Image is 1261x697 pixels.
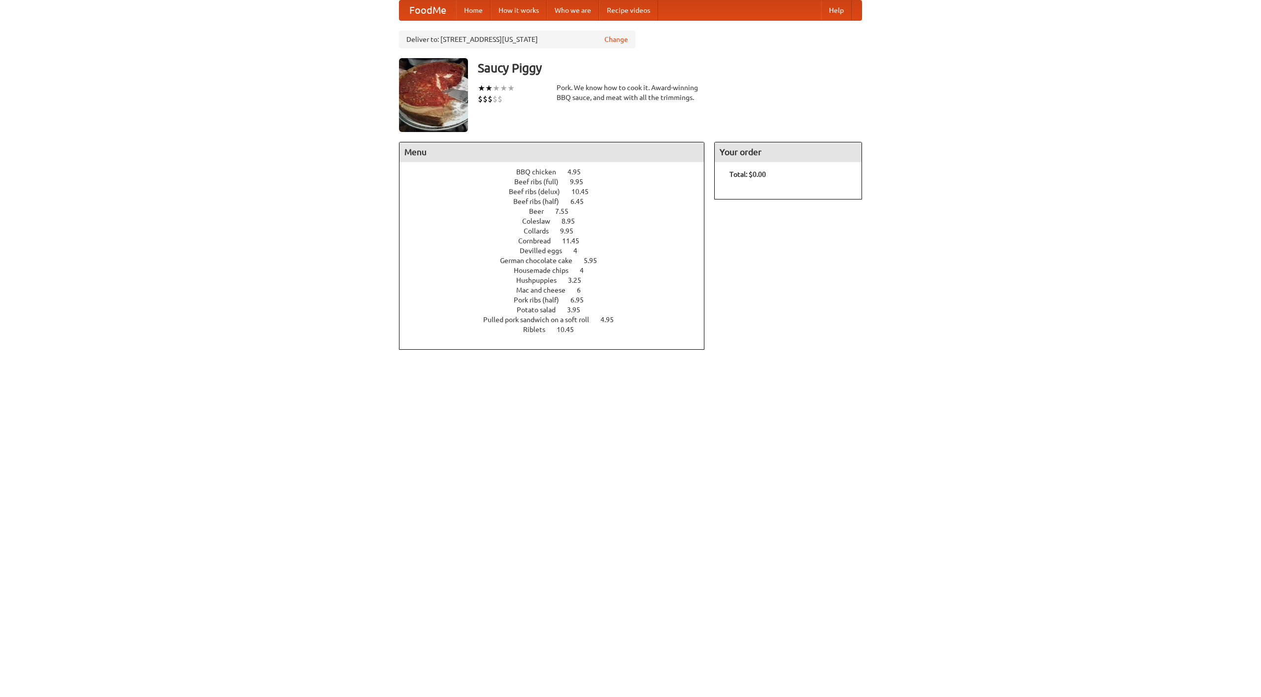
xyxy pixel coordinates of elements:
a: Riblets 10.45 [523,326,592,333]
li: $ [478,94,483,104]
a: Who we are [547,0,599,20]
span: Collards [524,227,559,235]
span: BBQ chicken [516,168,566,176]
b: Total: $0.00 [730,170,766,178]
h4: Menu [399,142,704,162]
span: Pork ribs (half) [514,296,569,304]
span: Hushpuppies [516,276,566,284]
a: Beef ribs (half) 6.45 [513,198,602,205]
a: Mac and cheese 6 [516,286,599,294]
a: Pork ribs (half) 6.95 [514,296,602,304]
span: Cornbread [518,237,561,245]
li: $ [488,94,493,104]
li: ★ [478,83,485,94]
span: 6.95 [570,296,594,304]
h3: Saucy Piggy [478,58,862,78]
span: 9.95 [560,227,583,235]
span: 4.95 [600,316,624,324]
a: Collards 9.95 [524,227,592,235]
span: Beef ribs (full) [514,178,568,186]
a: Potato salad 3.95 [517,306,598,314]
a: Change [604,34,628,44]
span: Mac and cheese [516,286,575,294]
a: Devilled eggs 4 [520,247,596,255]
li: $ [483,94,488,104]
span: 5.95 [584,257,607,265]
img: angular.jpg [399,58,468,132]
span: 11.45 [562,237,589,245]
li: $ [498,94,502,104]
span: 6.45 [570,198,594,205]
li: $ [493,94,498,104]
span: Devilled eggs [520,247,572,255]
a: Hushpuppies 3.25 [516,276,599,284]
span: 3.25 [568,276,591,284]
a: Beef ribs (delux) 10.45 [509,188,607,196]
span: Beer [529,207,554,215]
span: 7.55 [555,207,578,215]
span: Coleslaw [522,217,560,225]
li: ★ [507,83,515,94]
li: ★ [485,83,493,94]
span: Housemade chips [514,266,578,274]
a: Recipe videos [599,0,658,20]
a: Housemade chips 4 [514,266,602,274]
span: 8.95 [562,217,585,225]
span: Beef ribs (half) [513,198,569,205]
a: Pulled pork sandwich on a soft roll 4.95 [483,316,632,324]
li: ★ [500,83,507,94]
span: 10.45 [557,326,584,333]
a: FoodMe [399,0,456,20]
a: German chocolate cake 5.95 [500,257,615,265]
span: 4 [580,266,594,274]
div: Deliver to: [STREET_ADDRESS][US_STATE] [399,31,635,48]
a: Home [456,0,491,20]
span: 6 [577,286,591,294]
a: Cornbread 11.45 [518,237,597,245]
a: Coleslaw 8.95 [522,217,593,225]
span: 10.45 [571,188,598,196]
a: BBQ chicken 4.95 [516,168,599,176]
span: Pulled pork sandwich on a soft roll [483,316,599,324]
h4: Your order [715,142,862,162]
span: Beef ribs (delux) [509,188,570,196]
a: How it works [491,0,547,20]
span: 4 [573,247,587,255]
span: Riblets [523,326,555,333]
span: Potato salad [517,306,565,314]
a: Beer 7.55 [529,207,587,215]
a: Help [821,0,852,20]
span: 4.95 [567,168,591,176]
span: German chocolate cake [500,257,582,265]
li: ★ [493,83,500,94]
span: 3.95 [567,306,590,314]
a: Beef ribs (full) 9.95 [514,178,601,186]
span: 9.95 [570,178,593,186]
div: Pork. We know how to cook it. Award-winning BBQ sauce, and meat with all the trimmings. [557,83,704,102]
